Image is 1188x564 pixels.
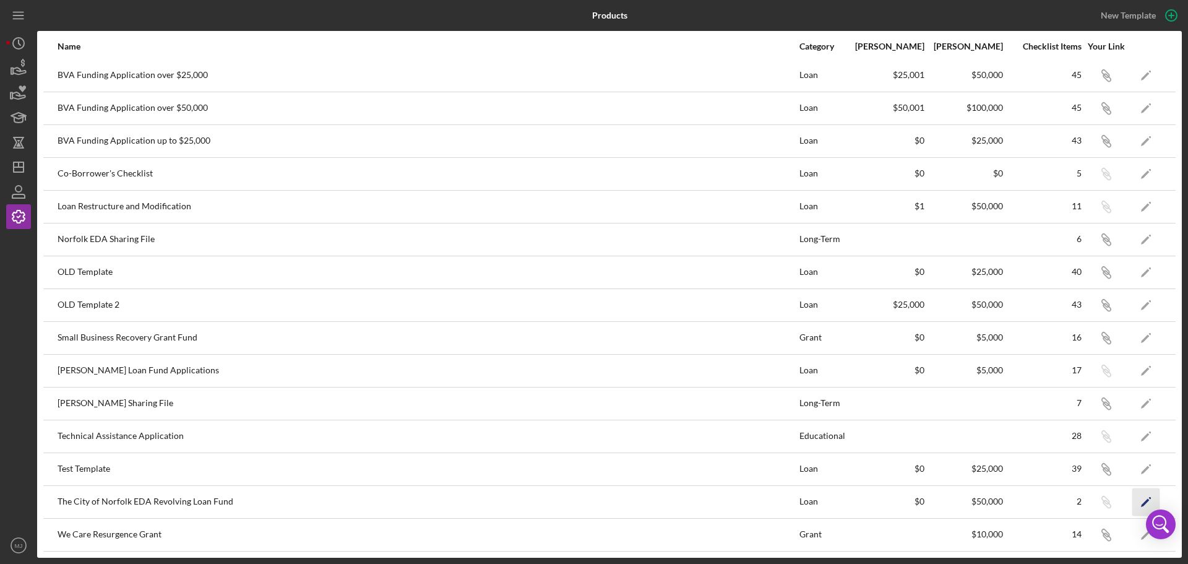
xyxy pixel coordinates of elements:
div: 7 [1004,398,1082,408]
div: OLD Template [58,257,798,288]
div: 43 [1004,300,1082,310]
div: Long-Term [799,224,846,255]
div: Loan [799,257,846,288]
div: $0 [847,332,924,342]
div: $10,000 [926,529,1003,539]
div: Your Link [1083,41,1129,51]
div: $50,000 [926,201,1003,211]
div: $25,000 [926,464,1003,474]
div: $0 [926,168,1003,178]
div: Loan [799,454,846,485]
div: $0 [847,464,924,474]
div: 16 [1004,332,1082,342]
div: BVA Funding Application up to $25,000 [58,126,798,157]
div: Open Intercom Messenger [1146,510,1176,539]
div: $50,000 [926,70,1003,80]
div: $0 [847,168,924,178]
div: Category [799,41,846,51]
div: 40 [1004,267,1082,277]
div: Loan [799,126,846,157]
div: BVA Funding Application over $25,000 [58,60,798,91]
div: $25,000 [847,300,924,310]
div: 6 [1004,234,1082,244]
div: OLD Template 2 [58,290,798,321]
div: $25,001 [847,70,924,80]
div: Long-Term [799,388,846,419]
div: $50,000 [926,300,1003,310]
div: 17 [1004,365,1082,375]
button: New Template [1093,6,1182,25]
text: MJ [15,542,23,549]
div: Loan [799,93,846,124]
div: 2 [1004,497,1082,506]
div: 43 [1004,136,1082,145]
div: 45 [1004,103,1082,113]
div: 45 [1004,70,1082,80]
div: Grant [799,519,846,550]
div: Loan [799,60,846,91]
div: $5,000 [926,332,1003,342]
div: $0 [847,497,924,506]
div: $5,000 [926,365,1003,375]
div: 5 [1004,168,1082,178]
div: Checklist Items [1004,41,1082,51]
div: BVA Funding Application over $50,000 [58,93,798,124]
div: $1 [847,201,924,211]
div: $0 [847,365,924,375]
div: $100,000 [926,103,1003,113]
div: $25,000 [926,267,1003,277]
div: Loan [799,191,846,222]
div: $0 [847,136,924,145]
div: Loan Restructure and Modification [58,191,798,222]
div: Loan [799,355,846,386]
div: New Template [1101,6,1156,25]
div: Small Business Recovery Grant Fund [58,323,798,354]
div: Name [58,41,798,51]
div: Grant [799,323,846,354]
div: We Care Resurgence Grant [58,519,798,550]
div: $50,001 [847,103,924,113]
div: Test Template [58,454,798,485]
b: Products [592,11,627,20]
button: MJ [6,533,31,558]
div: Educational [799,421,846,452]
div: [PERSON_NAME] [847,41,924,51]
div: [PERSON_NAME] Sharing File [58,388,798,419]
div: Loan [799,290,846,321]
div: Loan [799,487,846,518]
div: 14 [1004,529,1082,539]
div: [PERSON_NAME] [926,41,1003,51]
div: 11 [1004,201,1082,211]
div: $25,000 [926,136,1003,145]
div: Loan [799,158,846,189]
div: The City of Norfolk EDA Revolving Loan Fund [58,487,798,518]
div: Technical Assistance Application [58,421,798,452]
div: $50,000 [926,497,1003,506]
div: 39 [1004,464,1082,474]
div: Co-Borrower's Checklist [58,158,798,189]
div: $0 [847,267,924,277]
div: 28 [1004,431,1082,441]
div: Norfolk EDA Sharing File [58,224,798,255]
div: [PERSON_NAME] Loan Fund Applications [58,355,798,386]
